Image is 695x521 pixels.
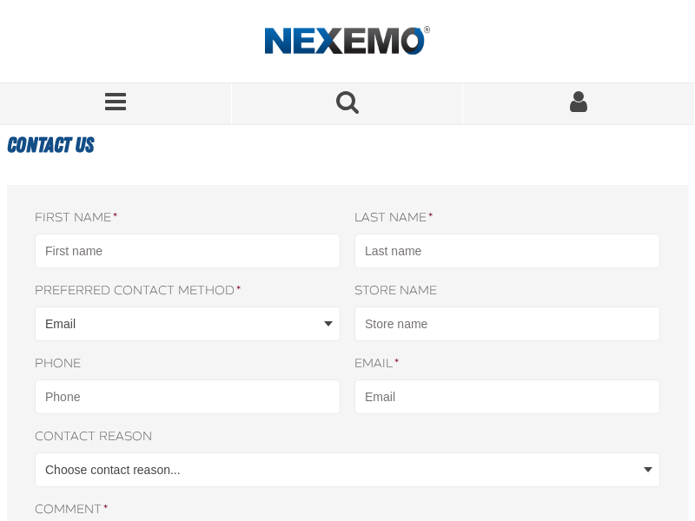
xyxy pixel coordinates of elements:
[35,234,341,268] input: First name
[35,356,341,373] label: Phone
[463,83,695,124] a: Sign In
[354,379,660,414] input: Email
[354,307,660,341] input: Store name
[45,461,640,479] span: Choose contact reason...
[35,283,341,300] label: Preferred contact method
[354,283,660,300] label: Store name
[35,429,660,445] label: Contact reason
[35,502,660,518] label: Comment
[354,234,660,268] input: Last name
[265,26,430,56] img: Nexemo logo
[232,83,464,124] button: Search for a product
[35,210,341,227] label: First name
[35,379,341,414] input: Phone
[354,210,660,227] label: Last name
[45,315,321,333] span: Email
[7,133,94,157] span: Contact Us
[354,356,660,373] label: Email
[265,26,430,56] a: Home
